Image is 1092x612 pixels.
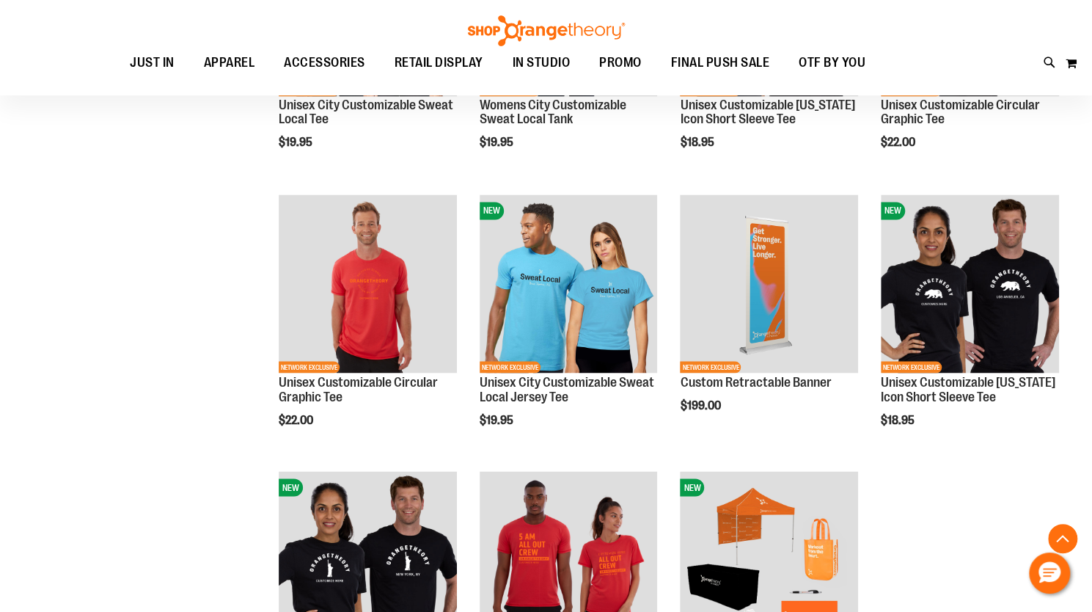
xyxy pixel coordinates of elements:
a: Unisex City Customizable Sweat Local Tee [279,98,453,127]
a: Custom Retractable Banner [680,374,831,389]
a: IN STUDIO [498,46,585,80]
span: $18.95 [881,413,917,426]
span: PROMO [599,46,642,79]
span: NETWORK EXCLUSIVE [881,361,942,373]
span: ACCESSORIES [284,46,365,79]
a: OTF Custom Retractable Banner OrangeNETWORK EXCLUSIVE [680,194,858,375]
img: City Customizable Circular Graphic Tee primary image [279,194,457,373]
div: product [673,187,865,449]
a: Unisex Customizable Circular Graphic Tee [279,374,438,404]
span: NEW [680,478,704,496]
img: OTF Custom Retractable Banner Orange [680,194,858,373]
a: Unisex City Customizable Fine Jersey TeeNEWNETWORK EXCLUSIVE [480,194,658,375]
span: NETWORK EXCLUSIVE [480,361,540,373]
button: Back To Top [1048,524,1077,553]
a: City Customizable Circular Graphic Tee primary imageNETWORK EXCLUSIVE [279,194,457,375]
span: $19.95 [279,136,315,149]
a: Unisex Customizable [US_STATE] Icon Short Sleeve Tee [680,98,854,127]
span: RETAIL DISPLAY [395,46,483,79]
a: RETAIL DISPLAY [380,46,498,80]
a: Unisex Customizable [US_STATE] Icon Short Sleeve Tee [881,374,1055,404]
span: $19.95 [480,136,516,149]
span: $22.00 [279,413,315,426]
span: NEW [881,202,905,219]
div: product [472,187,665,463]
a: JUST IN [115,46,189,80]
img: OTF City Unisex California Icon SS Tee Black [881,194,1059,373]
span: $19.95 [480,413,516,426]
img: Shop Orangetheory [466,15,627,46]
span: $22.00 [881,136,917,149]
span: NETWORK EXCLUSIVE [279,361,340,373]
span: IN STUDIO [513,46,571,79]
span: APPAREL [204,46,255,79]
span: OTF BY YOU [799,46,865,79]
div: product [873,187,1066,463]
span: FINAL PUSH SALE [671,46,770,79]
span: $18.95 [680,136,716,149]
button: Hello, have a question? Let’s chat. [1029,553,1070,594]
span: NEW [279,478,303,496]
span: NETWORK EXCLUSIVE [680,361,741,373]
a: ACCESSORIES [269,46,380,80]
a: PROMO [585,46,656,80]
div: product [271,187,464,463]
a: OTF BY YOU [784,46,880,80]
a: Unisex Customizable Circular Graphic Tee [881,98,1040,127]
span: $199.00 [680,398,722,412]
a: Womens City Customizable Sweat Local Tank [480,98,626,127]
span: NEW [480,202,504,219]
a: APPAREL [189,46,270,80]
span: JUST IN [130,46,175,79]
a: OTF City Unisex California Icon SS Tee BlackNEWNETWORK EXCLUSIVE [881,194,1059,375]
a: Unisex City Customizable Sweat Local Jersey Tee [480,374,654,404]
img: Unisex City Customizable Fine Jersey Tee [480,194,658,373]
a: FINAL PUSH SALE [656,46,785,80]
